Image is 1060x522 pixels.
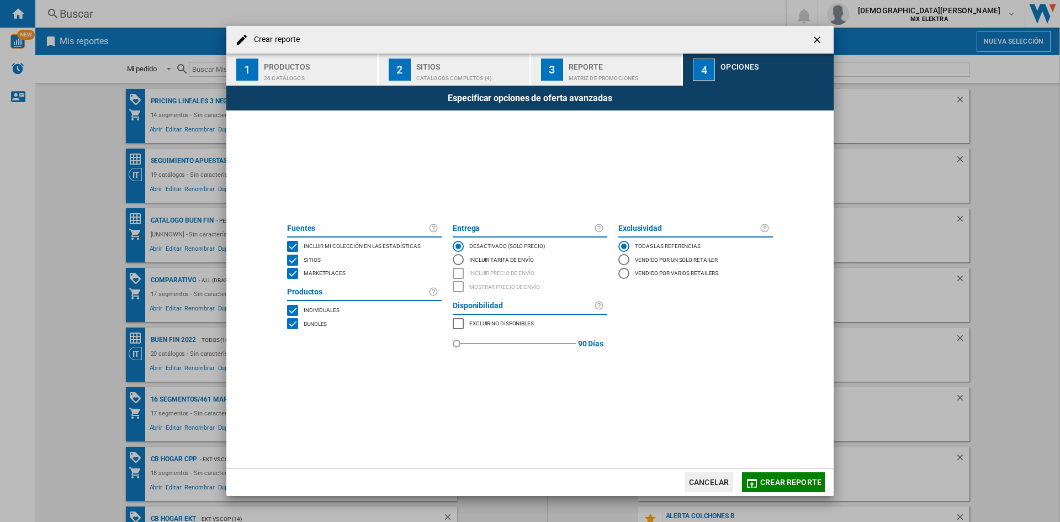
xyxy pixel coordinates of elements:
span: Bundles [304,319,327,327]
button: Cancelar [685,472,733,492]
md-radio-button: Todas las referencias [618,240,773,253]
md-checkbox: SHOW DELIVERY PRICE [453,280,607,294]
md-slider: red [457,330,576,357]
div: Matriz de PROMOCIONES [569,70,677,81]
md-checkbox: SINGLE [287,303,442,317]
md-radio-button: Vendido por un solo retailer [618,253,773,266]
label: Exclusividad [618,222,760,235]
span: Incluir mi colección en las estadísticas [304,241,421,249]
button: getI18NText('BUTTONS.CLOSE_DIALOG') [807,29,829,51]
label: Entrega [453,222,594,235]
md-radio-button: Vendido por varios retailers [618,267,773,280]
md-checkbox: INCLUDE DELIVERY PRICE [453,267,607,281]
span: Individuales [304,305,340,313]
span: Mostrar precio de envío [469,282,540,290]
md-checkbox: BUNDLES [287,317,442,331]
div: Opciones [720,58,829,70]
button: 1 Productos 26 catálogos [226,54,378,86]
div: Productos [264,58,373,70]
label: Disponibilidad [453,299,594,313]
label: Fuentes [287,222,428,235]
md-checkbox: INCLUDE MY SITE [287,240,442,254]
span: Crear reporte [760,478,821,487]
md-radio-button: Incluir tarifa de envío [453,253,607,266]
button: 3 Reporte Matriz de PROMOCIONES [531,54,683,86]
div: 26 catálogos [264,70,373,81]
button: Crear reporte [742,472,825,492]
span: Excluir no disponibles [469,319,534,326]
label: 90 Días [578,330,603,357]
span: Incluir precio de envío [469,268,534,276]
span: Sitios [304,255,320,263]
div: 3 [541,59,563,81]
ng-md-icon: getI18NText('BUTTONS.CLOSE_DIALOG') [812,34,825,48]
md-checkbox: SITES [287,253,442,267]
md-checkbox: MARKETPLACES [287,267,442,281]
span: Marketplaces [304,268,346,276]
h4: Crear reporte [248,34,300,45]
div: catalogos completos (4) [416,70,525,81]
div: Reporte [569,58,677,70]
div: 1 [236,59,258,81]
md-radio-button: DESACTIVADO (solo precio) [453,240,607,253]
div: Especificar opciones de oferta avanzadas [226,86,834,110]
label: Productos [287,286,428,299]
button: 4 Opciones [683,54,834,86]
div: 4 [693,59,715,81]
md-checkbox: MARKETPLACES [453,317,607,331]
div: 2 [389,59,411,81]
div: Sitios [416,58,525,70]
button: 2 Sitios catalogos completos (4) [379,54,531,86]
